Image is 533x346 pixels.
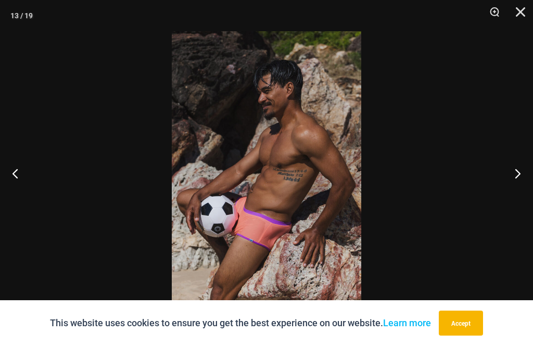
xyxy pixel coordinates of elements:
[439,311,483,336] button: Accept
[50,315,431,331] p: This website uses cookies to ensure you get the best experience on our website.
[10,8,33,23] div: 13 / 19
[383,317,431,328] a: Learn more
[494,147,533,199] button: Next
[172,31,361,315] img: Bells Neon Violet 007 Trunk 03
